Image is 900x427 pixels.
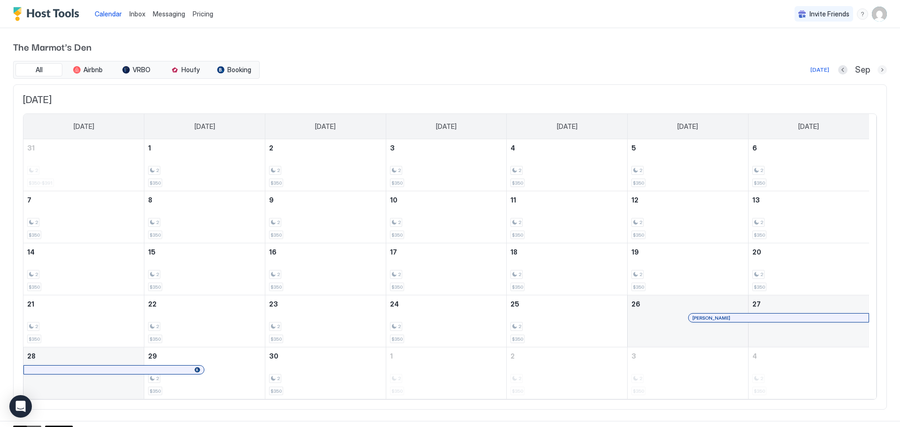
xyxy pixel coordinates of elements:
td: September 7, 2025 [23,191,144,243]
a: September 11, 2025 [507,191,627,209]
a: September 2, 2025 [265,139,386,157]
span: 2 [277,323,280,330]
a: Monday [185,114,225,139]
a: August 31, 2025 [23,139,144,157]
td: September 2, 2025 [265,139,386,191]
span: Inbox [129,10,145,18]
button: Booking [210,63,257,76]
span: Invite Friends [810,10,849,18]
a: September 5, 2025 [628,139,748,157]
span: 2 [35,271,38,277]
td: September 13, 2025 [748,191,869,243]
span: $350 [391,180,403,186]
a: September 25, 2025 [507,295,627,313]
td: September 25, 2025 [507,295,628,347]
span: 28 [27,352,36,360]
a: October 4, 2025 [749,347,869,365]
td: September 21, 2025 [23,295,144,347]
span: $350 [633,232,644,238]
span: 22 [148,300,157,308]
span: $350 [29,336,40,342]
span: 9 [269,196,274,204]
span: 11 [510,196,516,204]
span: 2 [398,167,401,173]
td: September 1, 2025 [144,139,265,191]
span: 2 [760,219,763,225]
span: 5 [631,144,636,152]
span: $350 [512,232,523,238]
td: September 12, 2025 [628,191,749,243]
a: Inbox [129,9,145,19]
a: October 3, 2025 [628,347,748,365]
span: $350 [270,232,282,238]
a: September 21, 2025 [23,295,144,313]
span: 2 [518,271,521,277]
span: 2 [35,219,38,225]
div: [DATE] [810,66,829,74]
span: [DATE] [557,122,577,131]
span: 10 [390,196,397,204]
span: 19 [631,248,639,256]
a: Messaging [153,9,185,19]
span: [DATE] [677,122,698,131]
span: 2 [518,323,521,330]
a: September 12, 2025 [628,191,748,209]
td: September 9, 2025 [265,191,386,243]
a: September 7, 2025 [23,191,144,209]
td: September 6, 2025 [748,139,869,191]
span: Airbnb [83,66,103,74]
td: September 22, 2025 [144,295,265,347]
span: 2 [277,271,280,277]
span: 2 [156,219,159,225]
span: [DATE] [74,122,94,131]
a: September 29, 2025 [144,347,265,365]
div: User profile [872,7,887,22]
button: Previous month [838,65,847,75]
span: Pricing [193,10,213,18]
a: Calendar [95,9,122,19]
span: $350 [270,336,282,342]
span: The Marmot's Den [13,39,887,53]
span: 6 [752,144,757,152]
span: 2 [156,167,159,173]
span: VRBO [133,66,150,74]
span: 2 [156,375,159,382]
span: 16 [269,248,277,256]
button: Airbnb [64,63,111,76]
a: Saturday [789,114,828,139]
span: 2 [518,219,521,225]
td: August 31, 2025 [23,139,144,191]
td: September 10, 2025 [386,191,507,243]
span: 23 [269,300,278,308]
span: $350 [512,180,523,186]
a: Wednesday [427,114,466,139]
span: 7 [27,196,31,204]
span: $350 [391,284,403,290]
span: $350 [754,284,765,290]
span: 14 [27,248,35,256]
button: [DATE] [809,64,831,75]
span: Calendar [95,10,122,18]
a: September 8, 2025 [144,191,265,209]
a: September 6, 2025 [749,139,869,157]
span: 2 [398,219,401,225]
a: September 1, 2025 [144,139,265,157]
span: 15 [148,248,156,256]
span: 31 [27,144,35,152]
a: September 28, 2025 [23,347,144,365]
a: September 26, 2025 [628,295,748,313]
span: 29 [148,352,157,360]
div: Open Intercom Messenger [9,395,32,418]
span: 2 [639,219,642,225]
a: September 15, 2025 [144,243,265,261]
span: 2 [639,167,642,173]
span: Houfy [181,66,200,74]
span: All [36,66,43,74]
span: 3 [390,144,395,152]
td: September 19, 2025 [628,243,749,295]
span: 21 [27,300,34,308]
span: 2 [156,323,159,330]
span: 2 [277,219,280,225]
span: 2 [760,271,763,277]
a: October 2, 2025 [507,347,627,365]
